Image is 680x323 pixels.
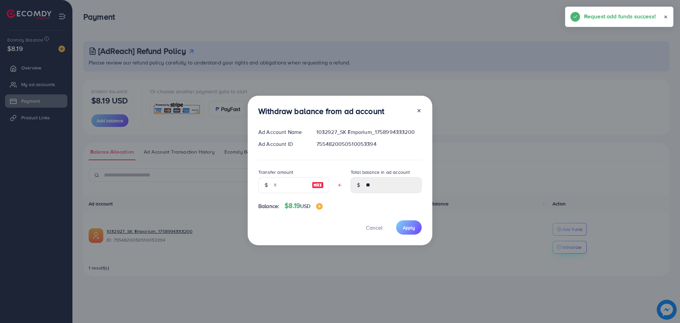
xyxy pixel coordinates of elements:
label: Transfer amount [258,169,293,175]
span: Balance: [258,202,279,210]
button: Cancel [358,220,391,235]
button: Apply [396,220,422,235]
h5: Request add funds success! [584,12,656,21]
div: Ad Account ID [253,140,311,148]
div: 7554820050510053394 [311,140,427,148]
img: image [312,181,324,189]
span: USD [300,202,310,210]
div: 1032927_SK Emporium_1758994333200 [311,128,427,136]
img: image [316,203,323,210]
div: Ad Account Name [253,128,311,136]
label: Total balance in ad account [351,169,410,175]
h3: Withdraw balance from ad account [258,106,384,116]
h4: $8.19 [285,202,322,210]
span: Apply [403,224,415,231]
span: Cancel [366,224,382,231]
